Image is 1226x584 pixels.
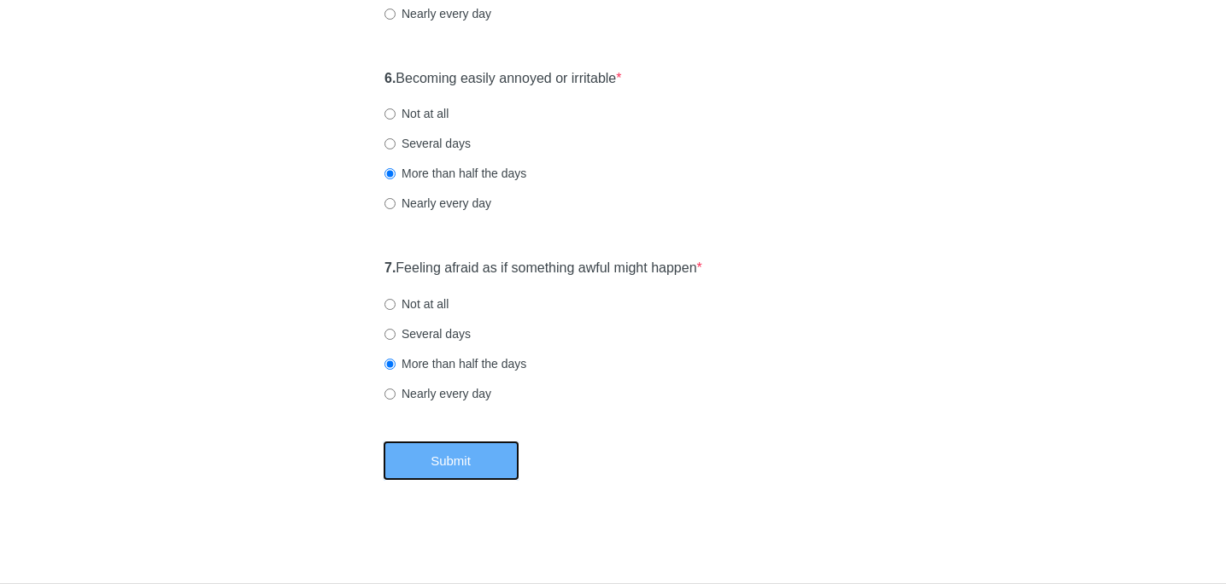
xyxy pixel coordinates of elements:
[383,441,519,481] button: Submit
[384,138,396,149] input: Several days
[384,5,491,22] label: Nearly every day
[384,260,396,275] strong: 7.
[384,299,396,310] input: Not at all
[384,168,396,179] input: More than half the days
[384,69,622,89] label: Becoming easily annoyed or irritable
[384,195,491,212] label: Nearly every day
[384,359,396,370] input: More than half the days
[384,385,491,402] label: Nearly every day
[384,329,396,340] input: Several days
[384,355,526,372] label: More than half the days
[384,388,396,400] input: Nearly every day
[384,198,396,209] input: Nearly every day
[384,295,449,312] label: Not at all
[384,165,526,182] label: More than half the days
[384,108,396,120] input: Not at all
[384,325,471,342] label: Several days
[384,105,449,122] label: Not at all
[384,135,471,152] label: Several days
[384,259,702,278] label: Feeling afraid as if something awful might happen
[384,71,396,85] strong: 6.
[384,9,396,20] input: Nearly every day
